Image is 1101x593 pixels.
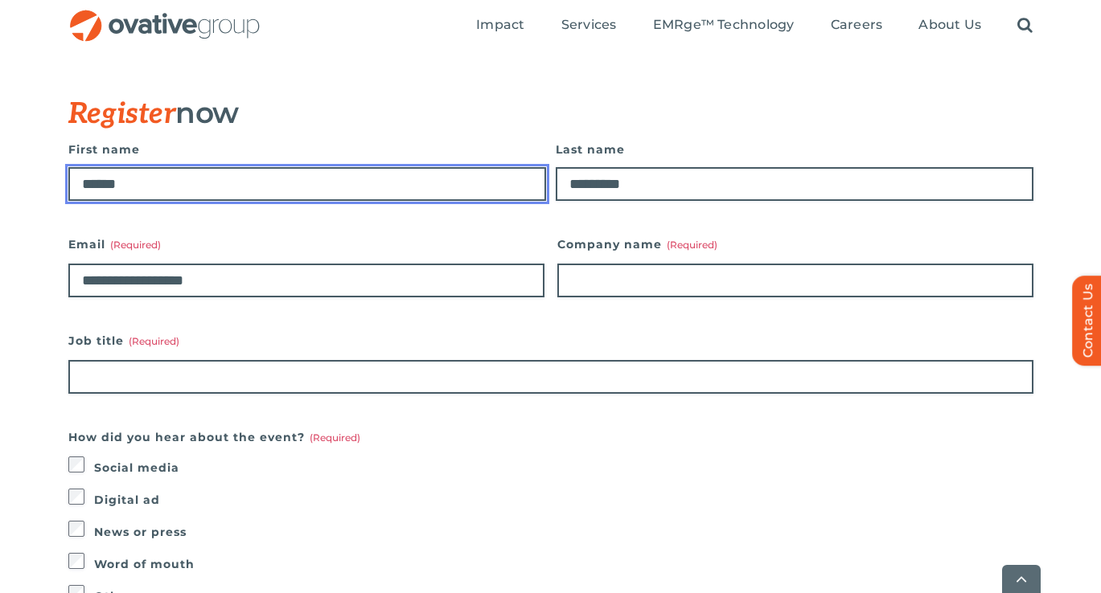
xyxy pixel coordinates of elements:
[476,17,524,33] span: Impact
[68,426,360,448] legend: How did you hear about the event?
[918,17,981,35] a: About Us
[476,17,524,35] a: Impact
[68,96,176,132] span: Register
[68,8,261,23] a: OG_Full_horizontal_RGB
[68,329,1033,352] label: Job title
[667,239,717,251] span: (Required)
[94,521,1033,543] label: News or press
[94,553,1033,575] label: Word of mouth
[831,17,883,35] a: Careers
[68,138,546,161] label: First name
[110,239,161,251] span: (Required)
[94,456,1033,479] label: Social media
[68,233,544,256] label: Email
[561,17,617,33] span: Services
[557,233,1033,256] label: Company name
[556,138,1033,161] label: Last name
[653,17,795,35] a: EMRge™ Technology
[129,335,179,347] span: (Required)
[561,17,617,35] a: Services
[831,17,883,33] span: Careers
[94,489,1033,511] label: Digital ad
[310,431,360,444] span: (Required)
[918,17,981,33] span: About Us
[68,96,953,130] h3: now
[1017,17,1033,35] a: Search
[653,17,795,33] span: EMRge™ Technology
